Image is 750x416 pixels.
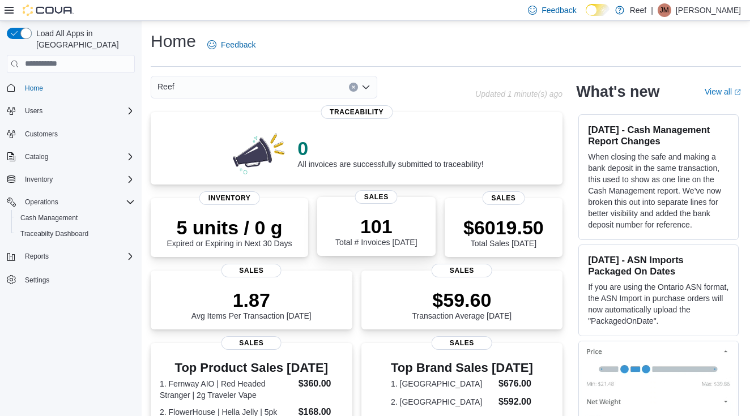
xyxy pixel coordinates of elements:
button: Inventory [20,173,57,186]
a: Cash Management [16,211,82,225]
h3: Top Brand Sales [DATE] [391,361,533,375]
a: Home [20,82,48,95]
p: | [651,3,653,17]
a: Traceabilty Dashboard [16,227,93,241]
span: Sales [221,264,282,277]
span: Operations [20,195,135,209]
span: Customers [25,130,58,139]
h3: [DATE] - Cash Management Report Changes [588,124,729,147]
div: Total # Invoices [DATE] [335,215,417,247]
span: Home [20,81,135,95]
span: Operations [25,198,58,207]
div: All invoices are successfully submitted to traceability! [297,137,483,169]
span: Cash Management [16,211,135,225]
div: Expired or Expiring in Next 30 Days [167,216,292,248]
nav: Complex example [7,75,135,318]
h1: Home [151,30,196,53]
span: Catalog [25,152,48,161]
button: Users [2,103,139,119]
div: Joe Moen [658,3,671,17]
dt: 2. [GEOGRAPHIC_DATA] [391,396,494,408]
span: Inventory [25,175,53,184]
span: Traceabilty Dashboard [16,227,135,241]
p: When closing the safe and making a bank deposit in the same transaction, this used to show as one... [588,151,729,230]
span: Reports [25,252,49,261]
span: Traceability [321,105,393,119]
h2: What's new [576,83,659,101]
button: Home [2,80,139,96]
a: View allExternal link [705,87,741,96]
dd: $360.00 [299,377,343,391]
dd: $592.00 [498,395,533,409]
p: Reef [630,3,647,17]
button: Clear input [349,83,358,92]
span: Traceabilty Dashboard [20,229,88,238]
dt: 1. Fernway AIO | Red Headed Stranger | 2g Traveler Vape [160,378,294,401]
button: Catalog [20,150,53,164]
span: Settings [20,272,135,286]
p: 1.87 [191,289,312,311]
button: Operations [20,195,63,209]
a: Customers [20,127,62,141]
h3: Top Product Sales [DATE] [160,361,343,375]
span: Sales [482,191,525,205]
button: Settings [2,271,139,288]
h3: [DATE] - ASN Imports Packaged On Dates [588,254,729,277]
span: Inventory [20,173,135,186]
svg: External link [734,89,741,96]
p: 0 [297,137,483,160]
p: Updated 1 minute(s) ago [475,89,562,98]
button: Reports [2,248,139,264]
span: Users [25,106,42,115]
span: Inventory [199,191,260,205]
dt: 1. [GEOGRAPHIC_DATA] [391,378,494,389]
p: If you are using the Ontario ASN format, the ASN Import in purchase orders will now automatically... [588,281,729,327]
p: [PERSON_NAME] [676,3,741,17]
img: Cova [23,5,74,16]
span: Customers [20,127,135,141]
span: Sales [432,264,492,277]
span: Cash Management [20,213,78,222]
a: Settings [20,273,54,287]
span: Reef [157,80,174,93]
span: Feedback [542,5,576,16]
span: Sales [355,190,398,204]
img: 0 [230,130,289,175]
div: Transaction Average [DATE] [412,289,512,320]
button: Operations [2,194,139,210]
button: Inventory [2,171,139,187]
button: Open list of options [361,83,370,92]
p: $59.60 [412,289,512,311]
a: Feedback [203,33,260,56]
button: Reports [20,250,53,263]
p: 101 [335,215,417,238]
button: Traceabilty Dashboard [11,226,139,242]
span: Load All Apps in [GEOGRAPHIC_DATA] [32,28,135,50]
span: Sales [432,336,492,350]
button: Catalog [2,149,139,165]
button: Cash Management [11,210,139,226]
span: Users [20,104,135,118]
span: Feedback [221,39,255,50]
span: Sales [221,336,282,350]
p: 5 units / 0 g [167,216,292,239]
button: Customers [2,126,139,142]
input: Dark Mode [586,4,610,16]
button: Users [20,104,47,118]
span: JM [660,3,669,17]
span: Settings [25,276,49,285]
div: Avg Items Per Transaction [DATE] [191,289,312,320]
dd: $676.00 [498,377,533,391]
span: Catalog [20,150,135,164]
div: Total Sales [DATE] [463,216,544,248]
span: Home [25,84,43,93]
p: $6019.50 [463,216,544,239]
span: Reports [20,250,135,263]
